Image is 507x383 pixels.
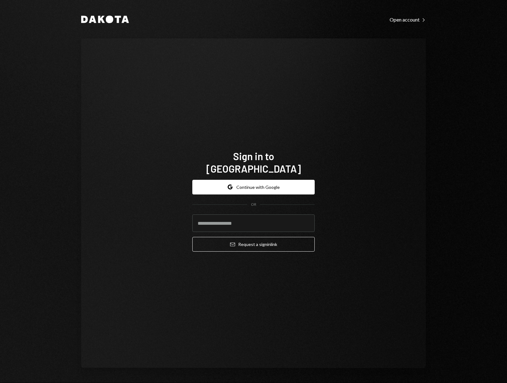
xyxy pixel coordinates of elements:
[390,17,426,23] div: Open account
[251,202,256,207] div: OR
[192,237,315,252] button: Request a signinlink
[192,150,315,175] h1: Sign in to [GEOGRAPHIC_DATA]
[390,16,426,23] a: Open account
[192,180,315,194] button: Continue with Google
